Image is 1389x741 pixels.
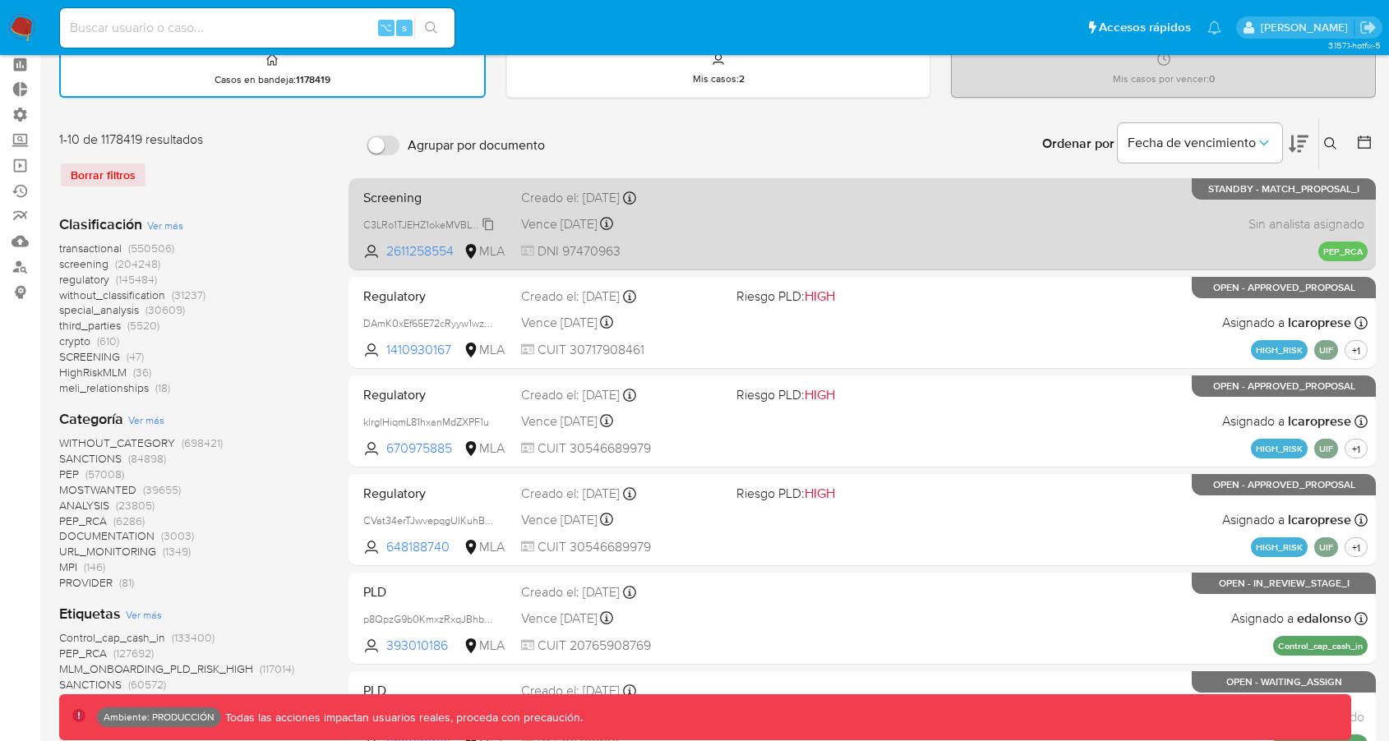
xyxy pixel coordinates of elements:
[402,20,407,35] span: s
[1359,19,1377,36] a: Salir
[1099,19,1191,36] span: Accesos rápidos
[380,20,392,35] span: ⌥
[1328,39,1381,52] span: 3.157.1-hotfix-5
[1207,21,1221,35] a: Notificaciones
[104,714,215,720] p: Ambiente: PRODUCCIÓN
[414,16,448,39] button: search-icon
[60,17,455,39] input: Buscar usuario o caso...
[1261,20,1354,35] p: esteban.salas@mercadolibre.com.co
[221,710,583,725] p: Todas las acciones impactan usuarios reales, proceda con precaución.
